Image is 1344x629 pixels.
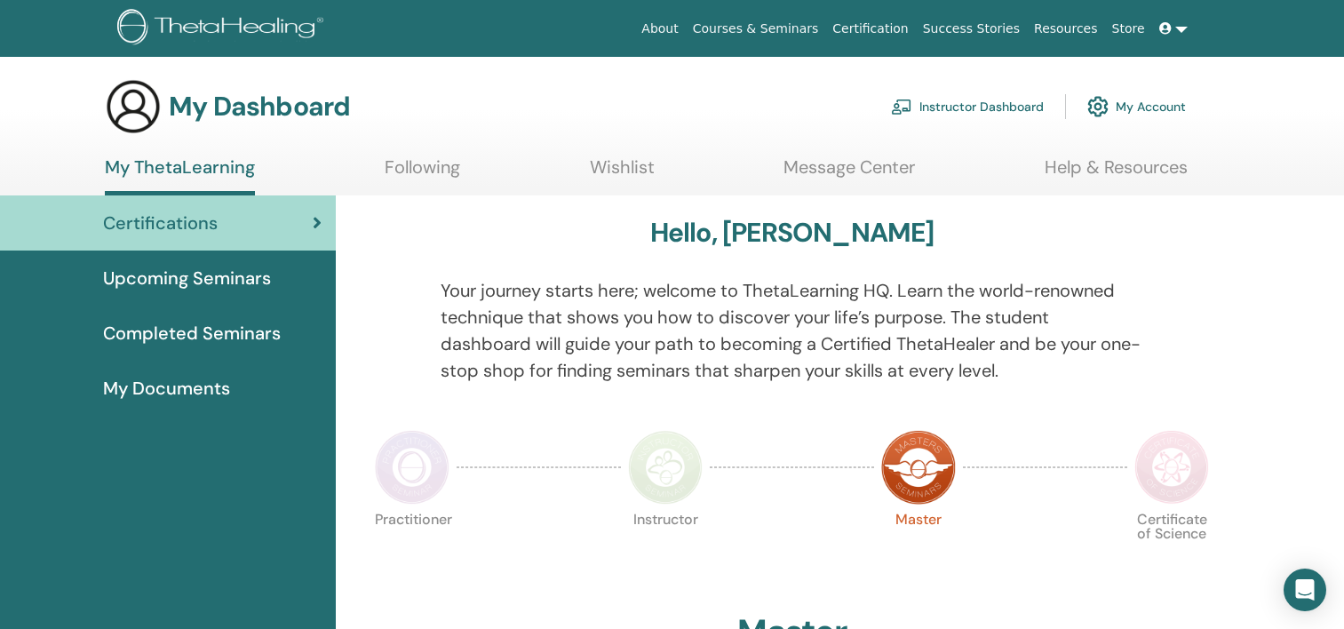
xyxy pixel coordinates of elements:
img: Master [881,430,956,505]
a: Store [1105,12,1152,45]
a: Message Center [783,156,915,191]
p: Certificate of Science [1134,513,1209,587]
p: Instructor [628,513,703,587]
a: Courses & Seminars [686,12,826,45]
span: Upcoming Seminars [103,265,271,291]
p: Your journey starts here; welcome to ThetaLearning HQ. Learn the world-renowned technique that sh... [441,277,1143,384]
p: Master [881,513,956,587]
span: My Documents [103,375,230,402]
a: Success Stories [916,12,1027,45]
img: logo.png [117,9,330,49]
img: chalkboard-teacher.svg [891,99,912,115]
img: Instructor [628,430,703,505]
span: Completed Seminars [103,320,281,346]
a: About [634,12,685,45]
img: cog.svg [1087,92,1109,122]
a: Following [385,156,460,191]
h3: Hello, [PERSON_NAME] [650,217,934,249]
a: Resources [1027,12,1105,45]
a: My ThetaLearning [105,156,255,195]
img: generic-user-icon.jpg [105,78,162,135]
div: Open Intercom Messenger [1284,569,1326,611]
a: Wishlist [590,156,655,191]
p: Practitioner [375,513,449,587]
a: Help & Resources [1045,156,1188,191]
a: Instructor Dashboard [891,87,1044,126]
span: Certifications [103,210,218,236]
img: Practitioner [375,430,449,505]
img: Certificate of Science [1134,430,1209,505]
h3: My Dashboard [169,91,350,123]
a: Certification [825,12,915,45]
a: My Account [1087,87,1186,126]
